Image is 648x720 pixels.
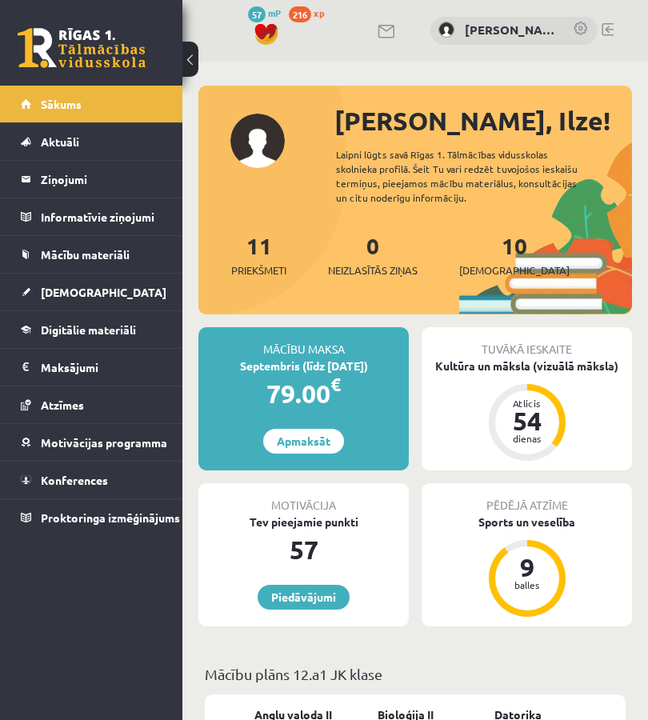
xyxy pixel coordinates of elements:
[41,198,162,235] legend: Informatīvie ziņojumi
[422,514,632,619] a: Sports un veselība 9 balles
[336,147,596,205] div: Laipni lūgts savā Rīgas 1. Tālmācības vidusskolas skolnieka profilā. Šeit Tu vari redzēt tuvojošo...
[21,123,162,160] a: Aktuāli
[289,6,311,22] span: 216
[328,231,418,278] a: 0Neizlasītās ziņas
[231,262,286,278] span: Priekšmeti
[21,311,162,348] a: Digitālie materiāli
[41,398,84,412] span: Atzīmes
[465,21,557,39] a: [PERSON_NAME]
[21,462,162,498] a: Konferences
[422,514,632,530] div: Sports un veselība
[21,236,162,273] a: Mācību materiāli
[503,554,551,580] div: 9
[328,262,418,278] span: Neizlasītās ziņas
[263,429,344,454] a: Apmaksāt
[198,327,409,358] div: Mācību maksa
[41,161,162,198] legend: Ziņojumi
[198,514,409,530] div: Tev pieejamie punkti
[21,424,162,461] a: Motivācijas programma
[198,358,409,374] div: Septembris (līdz [DATE])
[21,349,162,386] a: Maksājumi
[422,483,632,514] div: Pēdējā atzīme
[41,510,180,525] span: Proktoringa izmēģinājums
[258,585,350,610] a: Piedāvājumi
[503,398,551,408] div: Atlicis
[198,530,409,569] div: 57
[21,499,162,536] a: Proktoringa izmēģinājums
[21,198,162,235] a: Informatīvie ziņojumi
[438,22,454,38] img: Ilze Everte
[41,97,82,111] span: Sākums
[231,231,286,278] a: 11Priekšmeti
[21,161,162,198] a: Ziņojumi
[459,231,570,278] a: 10[DEMOGRAPHIC_DATA]
[503,408,551,434] div: 54
[205,663,626,685] p: Mācību plāns 12.a1 JK klase
[289,6,332,19] a: 216 xp
[41,322,136,337] span: Digitālie materiāli
[459,262,570,278] span: [DEMOGRAPHIC_DATA]
[21,86,162,122] a: Sākums
[503,580,551,590] div: balles
[41,134,79,149] span: Aktuāli
[41,473,108,487] span: Konferences
[334,102,632,140] div: [PERSON_NAME], Ilze!
[314,6,324,19] span: xp
[41,285,166,299] span: [DEMOGRAPHIC_DATA]
[248,6,266,22] span: 57
[422,327,632,358] div: Tuvākā ieskaite
[18,28,146,68] a: Rīgas 1. Tālmācības vidusskola
[268,6,281,19] span: mP
[330,373,341,396] span: €
[41,349,162,386] legend: Maksājumi
[21,386,162,423] a: Atzīmes
[198,374,409,413] div: 79.00
[21,274,162,310] a: [DEMOGRAPHIC_DATA]
[422,358,632,463] a: Kultūra un māksla (vizuālā māksla) Atlicis 54 dienas
[503,434,551,443] div: dienas
[248,6,281,19] a: 57 mP
[41,435,167,450] span: Motivācijas programma
[41,247,130,262] span: Mācību materiāli
[422,358,632,374] div: Kultūra un māksla (vizuālā māksla)
[198,483,409,514] div: Motivācija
